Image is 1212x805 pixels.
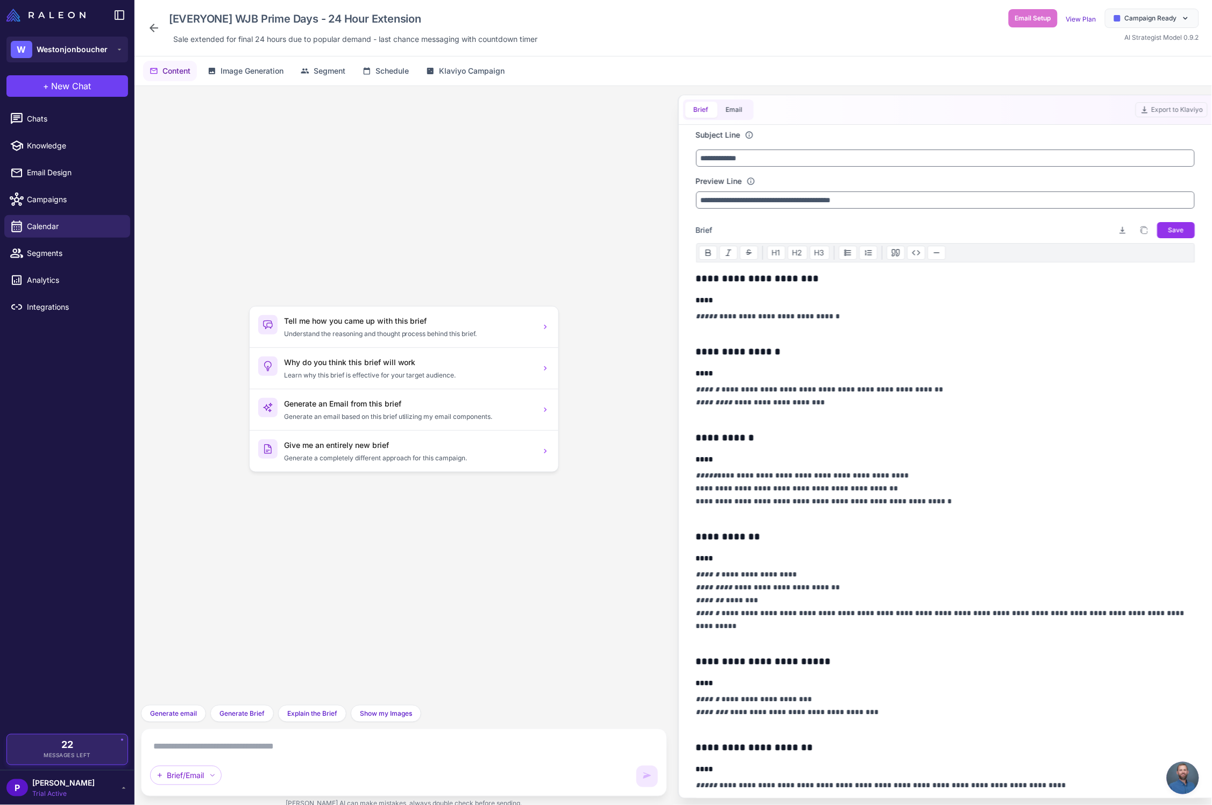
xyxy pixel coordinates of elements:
[284,453,535,463] p: Generate a completely different approach for this campaign.
[27,247,122,259] span: Segments
[4,161,130,184] a: Email Design
[27,167,122,179] span: Email Design
[4,134,130,157] a: Knowledge
[1136,102,1208,117] button: Export to Klaviyo
[210,705,274,722] button: Generate Brief
[6,75,128,97] button: +New Chat
[1136,222,1153,239] button: Copy brief
[32,777,95,789] span: [PERSON_NAME]
[6,9,86,22] img: Raleon Logo
[165,9,542,29] div: Click to edit campaign name
[150,709,197,718] span: Generate email
[439,65,505,77] span: Klaviyo Campaign
[284,412,535,422] p: Generate an email based on this brief utilizing my email components.
[4,188,130,211] a: Campaigns
[27,301,122,313] span: Integrations
[44,80,49,92] span: +
[1125,33,1199,41] span: AI Strategist Model 0.9.2
[287,709,337,718] span: Explain the Brief
[61,740,73,750] span: 22
[685,102,718,118] button: Brief
[219,709,265,718] span: Generate Brief
[1015,13,1051,23] span: Email Setup
[32,789,95,799] span: Trial Active
[4,296,130,318] a: Integrations
[284,357,535,368] h3: Why do you think this brief will work
[420,61,511,81] button: Klaviyo Campaign
[169,31,542,47] div: Click to edit description
[4,269,130,291] a: Analytics
[4,108,130,130] a: Chats
[696,129,741,141] label: Subject Line
[4,215,130,238] a: Calendar
[150,766,222,785] div: Brief/Email
[718,102,752,118] button: Email
[4,242,130,265] a: Segments
[356,61,415,81] button: Schedule
[162,65,190,77] span: Content
[696,175,742,187] label: Preview Line
[1114,222,1131,239] button: Download brief
[201,61,290,81] button: Image Generation
[44,751,91,759] span: Messages Left
[284,329,535,339] p: Understand the reasoning and thought process behind this brief.
[284,398,535,410] h3: Generate an Email from this brief
[27,220,122,232] span: Calendar
[284,315,535,327] h3: Tell me how you came up with this brief
[1168,225,1184,235] span: Save
[375,65,409,77] span: Schedule
[1066,15,1096,23] a: View Plan
[1125,13,1177,23] span: Campaign Ready
[143,61,197,81] button: Content
[221,65,283,77] span: Image Generation
[37,44,108,55] span: Westonjonboucher
[52,80,91,92] span: New Chat
[284,371,535,380] p: Learn why this brief is effective for your target audience.
[1157,222,1195,238] button: Save
[767,246,785,260] button: H1
[27,113,122,125] span: Chats
[173,33,537,45] span: Sale extended for final 24 hours due to popular demand - last chance messaging with countdown timer
[696,224,713,236] span: Brief
[810,246,830,260] button: H3
[27,274,122,286] span: Analytics
[6,9,90,22] a: Raleon Logo
[11,41,32,58] div: W
[278,705,346,722] button: Explain the Brief
[27,140,122,152] span: Knowledge
[314,65,345,77] span: Segment
[351,705,421,722] button: Show my Images
[1167,762,1199,794] div: Open chat
[360,709,412,718] span: Show my Images
[6,779,28,796] div: P
[1009,9,1058,27] button: Email Setup
[788,246,807,260] button: H2
[294,61,352,81] button: Segment
[694,105,709,115] span: Brief
[141,705,206,722] button: Generate email
[27,194,122,205] span: Campaigns
[284,439,535,451] h3: Give me an entirely new brief
[6,37,128,62] button: WWestonjonboucher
